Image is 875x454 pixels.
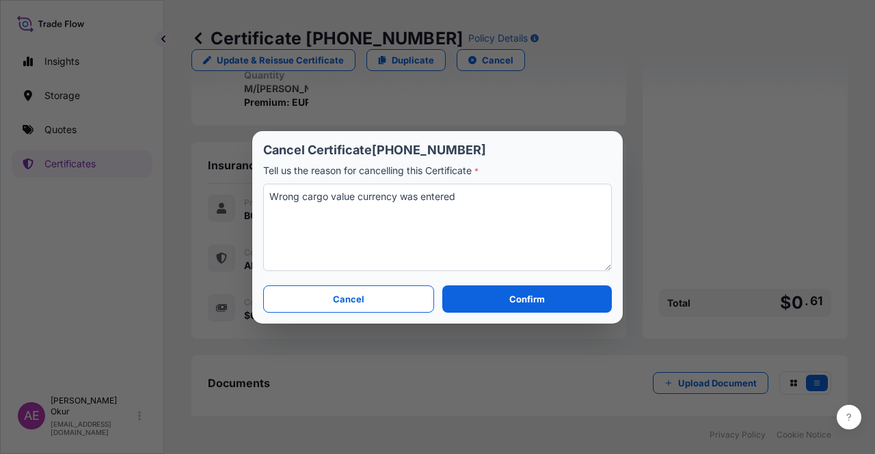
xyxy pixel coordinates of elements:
button: Confirm [442,285,612,313]
p: Tell us the reason for cancelling this Certificate [263,164,612,178]
p: Confirm [509,292,545,306]
textarea: Wrong cargo value currency was entered [263,184,612,271]
p: Cancel [333,292,364,306]
p: Cancel Certificate [PHONE_NUMBER] [263,142,612,158]
button: Cancel [263,285,434,313]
